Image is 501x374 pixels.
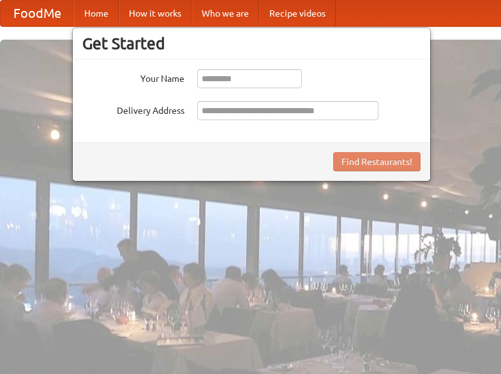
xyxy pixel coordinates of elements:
[1,1,74,26] a: FoodMe
[82,69,184,85] label: Your Name
[74,1,119,26] a: Home
[82,34,421,53] h3: Get Started
[191,1,259,26] a: Who we are
[333,152,421,171] button: Find Restaurants!
[259,1,336,26] a: Recipe videos
[119,1,191,26] a: How it works
[82,101,184,117] label: Delivery Address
